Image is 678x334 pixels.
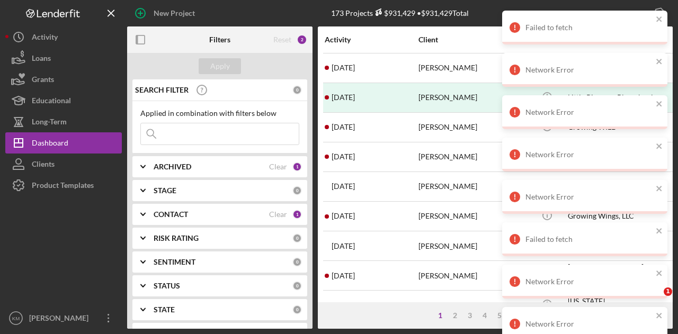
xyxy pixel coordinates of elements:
[5,111,122,132] button: Long-Term
[135,86,189,94] b: SEARCH FILTER
[154,186,176,195] b: STAGE
[292,186,302,195] div: 0
[5,154,122,175] button: Clients
[332,272,355,280] time: 2025-07-17 04:58
[332,123,355,131] time: 2025-08-28 20:12
[154,3,195,24] div: New Project
[418,113,524,141] div: [PERSON_NAME]
[525,193,653,201] div: Network Error
[292,233,302,243] div: 0
[418,54,524,82] div: [PERSON_NAME]
[656,15,663,25] button: close
[664,287,672,296] span: 1
[5,48,122,69] button: Loans
[418,232,524,260] div: [PERSON_NAME]
[332,93,355,102] time: 2025-09-08 22:50
[656,57,663,67] button: close
[623,3,646,24] div: Export
[292,85,302,95] div: 0
[154,282,180,290] b: STATUS
[127,3,206,24] button: New Project
[656,227,663,237] button: close
[332,64,355,72] time: 2025-09-10 14:49
[273,35,291,44] div: Reset
[332,182,355,191] time: 2025-08-22 21:32
[32,154,55,177] div: Clients
[525,320,653,328] div: Network Error
[26,308,95,331] div: [PERSON_NAME]
[433,311,448,320] div: 1
[325,35,417,44] div: Activity
[418,84,524,112] div: [PERSON_NAME]
[32,175,94,198] div: Product Templates
[292,210,302,219] div: 1
[525,277,653,286] div: Network Error
[418,261,524,290] div: [PERSON_NAME]
[32,132,68,156] div: Dashboard
[656,142,663,152] button: close
[613,3,673,24] button: Export
[140,109,299,118] div: Applied in combination with filters below
[418,202,524,230] div: [PERSON_NAME]
[32,69,54,93] div: Grants
[418,143,524,171] div: [PERSON_NAME]
[154,163,191,171] b: ARCHIVED
[154,234,199,242] b: RISK RATING
[5,132,122,154] button: Dashboard
[269,163,287,171] div: Clear
[292,162,302,171] div: 1
[525,66,653,74] div: Network Error
[154,258,195,266] b: SENTIMENT
[418,291,524,319] div: [PERSON_NAME]
[373,8,415,17] div: $931,429
[492,311,507,320] div: 5
[5,69,122,90] button: Grants
[32,26,58,50] div: Activity
[292,257,302,267] div: 0
[269,210,287,219] div: Clear
[209,35,230,44] b: Filters
[292,305,302,314] div: 0
[332,212,355,220] time: 2025-08-19 19:35
[32,111,67,135] div: Long-Term
[462,311,477,320] div: 3
[477,311,492,320] div: 4
[210,58,230,74] div: Apply
[332,242,355,250] time: 2025-08-19 18:43
[154,210,188,219] b: CONTACT
[5,175,122,196] button: Product Templates
[297,34,307,45] div: 2
[32,90,71,114] div: Educational
[656,100,663,110] button: close
[448,311,462,320] div: 2
[656,184,663,194] button: close
[12,315,20,321] text: KM
[5,90,122,111] button: Educational
[332,301,355,310] time: 2025-07-17 04:29
[331,8,469,17] div: 173 Projects • $931,429 Total
[525,150,653,159] div: Network Error
[656,269,663,279] button: close
[525,108,653,116] div: Network Error
[5,308,122,329] button: KM[PERSON_NAME]
[656,311,663,321] button: close
[32,48,51,71] div: Loans
[642,287,667,313] iframe: Intercom live chat
[5,26,122,48] button: Activity
[292,281,302,291] div: 0
[525,235,653,243] div: Failed to fetch
[199,58,241,74] button: Apply
[154,305,175,314] b: STATE
[332,152,355,161] time: 2025-08-25 20:33
[418,35,524,44] div: Client
[525,23,653,32] div: Failed to fetch
[418,173,524,201] div: [PERSON_NAME]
